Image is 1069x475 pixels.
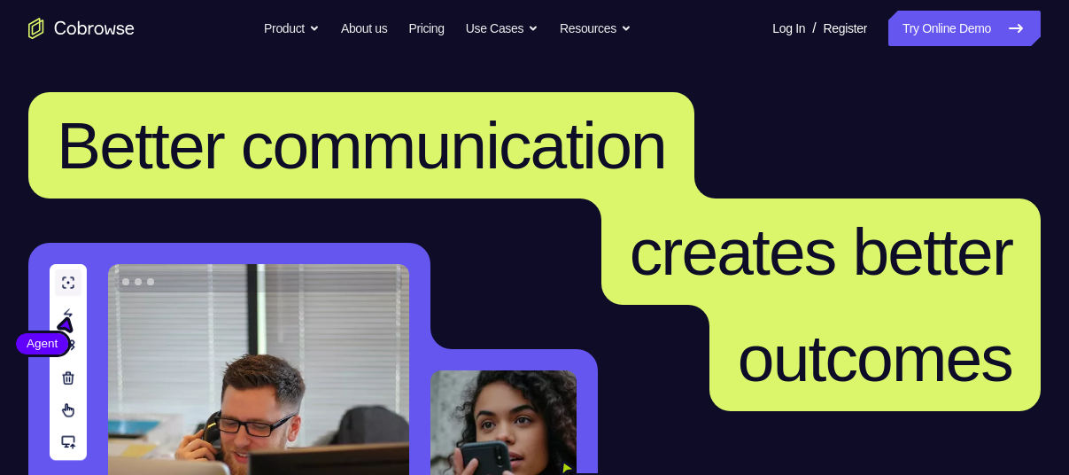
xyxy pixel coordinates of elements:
[812,18,816,39] span: /
[738,321,1012,395] span: outcomes
[630,214,1012,289] span: creates better
[772,11,805,46] a: Log In
[560,11,631,46] button: Resources
[888,11,1041,46] a: Try Online Demo
[824,11,867,46] a: Register
[408,11,444,46] a: Pricing
[57,108,666,183] span: Better communication
[264,11,320,46] button: Product
[466,11,538,46] button: Use Cases
[28,18,135,39] a: Go to the home page
[341,11,387,46] a: About us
